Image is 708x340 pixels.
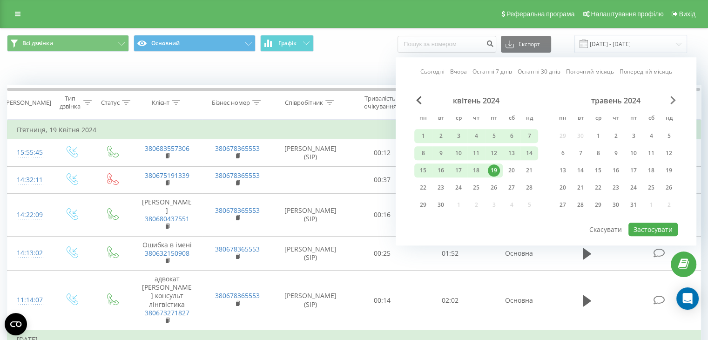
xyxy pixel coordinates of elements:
div: 9 [435,147,447,159]
a: 380678365553 [215,291,260,300]
div: 27 [557,199,569,211]
div: 5 [663,130,675,142]
td: П’ятниця, 19 Квітня 2024 [7,121,701,139]
div: пн 6 трав 2024 р. [554,146,572,160]
div: 28 [523,182,535,194]
div: нд 26 трав 2024 р. [660,181,678,195]
abbr: середа [591,112,605,126]
button: Графік [260,35,314,52]
td: 00:37 [349,166,416,193]
a: Вчора [450,68,467,76]
div: 7 [523,130,535,142]
div: сб 11 трав 2024 р. [642,146,660,160]
div: пн 8 квіт 2024 р. [414,146,432,160]
div: 18 [645,164,657,177]
div: 17 [627,164,640,177]
abbr: вівторок [434,112,448,126]
div: сб 4 трав 2024 р. [642,129,660,143]
div: 8 [417,147,429,159]
div: 29 [417,199,429,211]
div: ср 17 квіт 2024 р. [450,163,467,177]
div: Статус [101,99,120,107]
div: чт 11 квіт 2024 р. [467,146,485,160]
div: сб 6 квіт 2024 р. [503,129,520,143]
span: Реферальна програма [506,10,575,18]
div: 29 [592,199,604,211]
div: 14 [574,164,587,177]
div: чт 4 квіт 2024 р. [467,129,485,143]
div: 8 [592,147,604,159]
div: чт 23 трав 2024 р. [607,181,625,195]
div: вт 7 трав 2024 р. [572,146,589,160]
div: 3 [452,130,465,142]
div: 22 [592,182,604,194]
abbr: п’ятниця [627,112,641,126]
div: 28 [574,199,587,211]
td: [PERSON_NAME] [132,193,202,236]
div: 6 [506,130,518,142]
abbr: неділя [522,112,536,126]
div: 23 [610,182,622,194]
div: 7 [574,147,587,159]
div: 18 [470,164,482,177]
span: Вихід [679,10,695,18]
span: Next Month [670,96,676,104]
div: 14 [523,147,535,159]
div: 6 [557,147,569,159]
div: нд 5 трав 2024 р. [660,129,678,143]
div: вт 14 трав 2024 р. [572,163,589,177]
div: пн 13 трав 2024 р. [554,163,572,177]
div: 20 [557,182,569,194]
abbr: субота [505,112,519,126]
td: 00:25 [349,236,416,271]
div: 9 [610,147,622,159]
div: 16 [435,164,447,177]
div: чт 2 трав 2024 р. [607,129,625,143]
div: ср 24 квіт 2024 р. [450,181,467,195]
div: 11 [470,147,482,159]
abbr: четвер [609,112,623,126]
div: ср 15 трав 2024 р. [589,163,607,177]
div: чт 18 квіт 2024 р. [467,163,485,177]
div: пт 19 квіт 2024 р. [485,163,503,177]
div: Клієнт [152,99,169,107]
td: [PERSON_NAME] (SIP) [273,193,349,236]
div: пт 3 трав 2024 р. [625,129,642,143]
div: Тип дзвінка [59,95,81,110]
a: 380675191339 [145,171,189,180]
td: 00:12 [349,139,416,166]
div: 2 [435,130,447,142]
div: 26 [663,182,675,194]
div: Співробітник [285,99,323,107]
div: 11:14:07 [17,291,41,309]
div: 14:32:11 [17,171,41,189]
a: Поточний місяць [566,68,614,76]
div: 12 [488,147,500,159]
div: 1 [592,130,604,142]
a: 380680437551 [145,214,189,223]
a: 380673271827 [145,308,189,317]
div: нд 7 квіт 2024 р. [520,129,538,143]
div: пт 10 трав 2024 р. [625,146,642,160]
div: пт 26 квіт 2024 р. [485,181,503,195]
button: Скасувати [584,223,627,236]
a: Попередній місяць [620,68,672,76]
div: 27 [506,182,518,194]
div: вт 23 квіт 2024 р. [432,181,450,195]
div: пт 17 трав 2024 р. [625,163,642,177]
div: чт 16 трав 2024 р. [607,163,625,177]
abbr: середа [452,112,465,126]
div: 31 [627,199,640,211]
abbr: вівторок [573,112,587,126]
div: пн 22 квіт 2024 р. [414,181,432,195]
a: 380678365553 [215,245,260,253]
td: адвокат [PERSON_NAME] консульт лінгвістика [132,271,202,331]
div: вт 21 трав 2024 р. [572,181,589,195]
div: 30 [435,199,447,211]
a: Сьогодні [420,68,445,76]
div: пт 12 квіт 2024 р. [485,146,503,160]
div: 24 [452,182,465,194]
td: 02:02 [416,271,484,331]
div: [PERSON_NAME] [4,99,51,107]
div: 19 [488,164,500,177]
